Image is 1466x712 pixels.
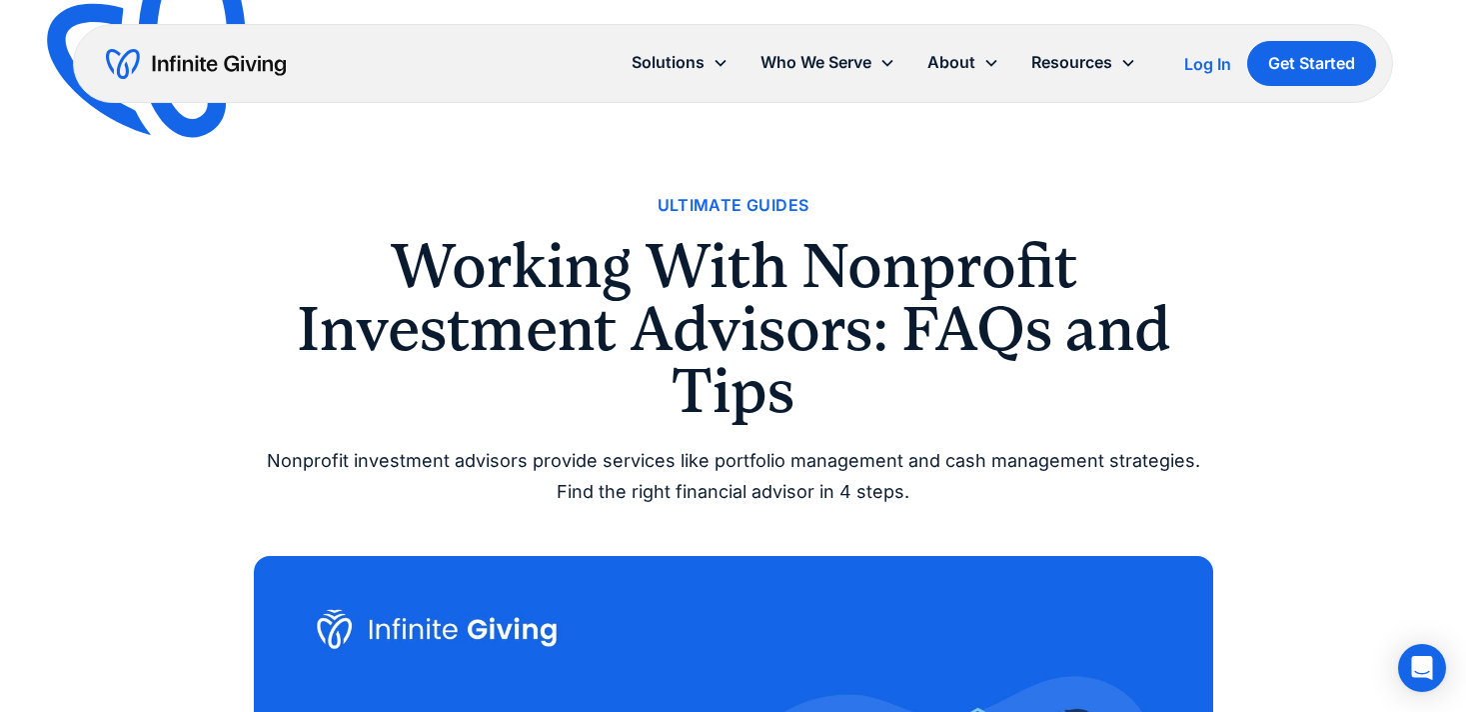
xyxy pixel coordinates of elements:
[106,48,286,80] a: home
[254,235,1213,422] h1: Working With Nonprofit Investment Advisors: FAQs and Tips
[760,49,871,76] div: Who We Serve
[927,49,975,76] div: About
[1031,49,1112,76] div: Resources
[254,446,1213,507] div: Nonprofit investment advisors provide services like portfolio management and cash management stra...
[1184,52,1231,76] a: Log In
[911,41,1015,84] div: About
[1015,41,1152,84] div: Resources
[1184,56,1231,72] div: Log In
[632,49,705,76] div: Solutions
[658,192,809,219] a: Ultimate Guides
[744,41,911,84] div: Who We Serve
[1247,41,1376,86] a: Get Started
[616,41,744,84] div: Solutions
[1398,644,1446,692] div: Open Intercom Messenger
